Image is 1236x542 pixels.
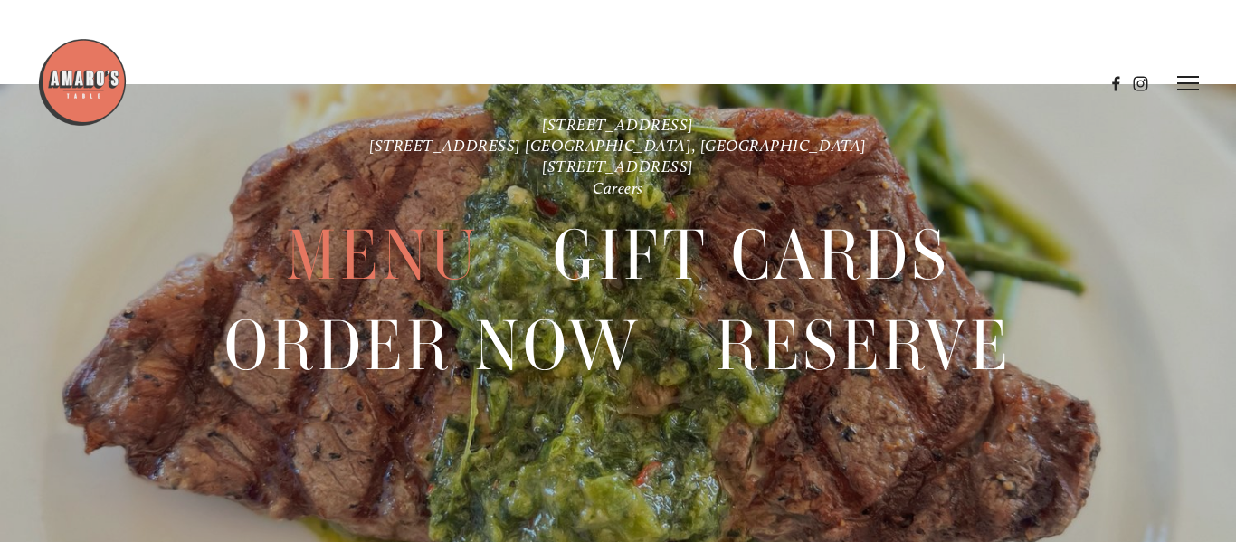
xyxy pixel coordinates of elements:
[224,301,642,391] span: Order Now
[716,301,1012,391] span: Reserve
[37,37,128,128] img: Amaro's Table
[286,211,479,300] a: Menu
[553,211,949,300] a: Gift Cards
[286,211,479,300] span: Menu
[553,211,949,300] span: Gift Cards
[224,301,642,390] a: Order Now
[716,301,1012,390] a: Reserve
